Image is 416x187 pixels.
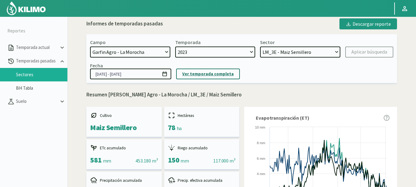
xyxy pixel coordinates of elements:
div: Descargar reporte [346,20,391,28]
div: Fecha [90,62,103,69]
p: Temporadas pasadas [15,58,59,65]
text: 4 mm [257,172,266,176]
text: 8 mm [257,141,266,145]
div: Riego acumulado [168,144,236,151]
div: Temporada [175,39,201,45]
div: Campo [90,39,106,45]
p: Temporada actual [15,44,59,51]
div: 117.000 m³ [213,157,236,164]
kil-mini-card: report-summary-cards.HECTARES [164,107,240,137]
span: 150 [168,155,180,165]
span: Maiz Semillero [90,123,137,132]
kil-mini-card: report-summary-cards.ACCUMULATED_ETC [86,139,162,169]
div: Precip. efectiva acumulada [168,177,236,184]
p: Suelo [15,98,59,105]
div: Informes de temporadas pasadas [86,20,163,28]
div: ETc acumulado [90,144,158,151]
span: mm [180,158,189,164]
kil-mini-card: report-summary-cards.ACCUMULATED_IRRIGATION [164,139,240,169]
button: Ver temporada completa [176,69,240,79]
div: Sector [260,39,275,45]
div: Hectáreas [168,112,236,119]
p: Ver temporada completa [182,70,234,77]
span: Evapotranspiración (ET) [256,114,309,122]
span: ha [177,125,182,131]
a: BH Tabla [16,85,67,91]
text: 6 mm [257,157,266,160]
div: Precipitación acumulada [90,177,158,184]
div: Cultivo [90,112,158,119]
span: 78 [168,123,176,132]
a: Sectores [16,72,67,77]
span: mm [103,158,111,164]
text: 10 mm [255,125,265,129]
span: 581 [90,155,102,165]
input: dd/mm/yyyy - dd/mm/yyyy [90,69,171,79]
p: Resumen [PERSON_NAME] Agro - La Morocha / LM_3E / Maiz Semillero [86,91,397,99]
kil-mini-card: report-summary-cards.CROP [86,107,162,137]
button: Descargar reporte [339,18,397,29]
img: Kilimo [6,1,46,16]
div: 453.180 m³ [135,157,158,164]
